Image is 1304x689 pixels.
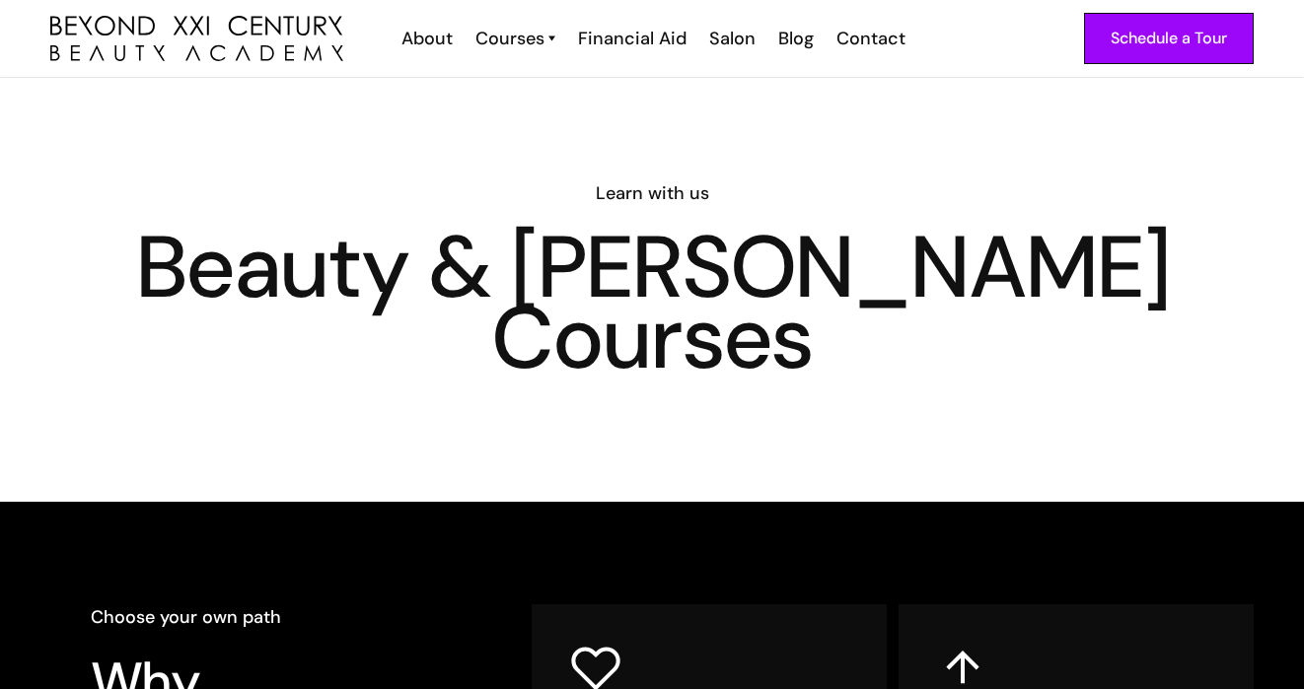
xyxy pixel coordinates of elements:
h6: Choose your own path [91,604,475,630]
div: Contact [836,26,906,51]
a: Blog [765,26,824,51]
a: Schedule a Tour [1084,13,1254,64]
div: Salon [709,26,756,51]
a: Contact [824,26,915,51]
div: About [401,26,453,51]
img: beyond 21st century beauty academy logo [50,16,343,62]
div: Blog [778,26,814,51]
a: home [50,16,343,62]
div: Courses [475,26,544,51]
h1: Beauty & [PERSON_NAME] Courses [50,232,1254,374]
a: About [389,26,463,51]
a: Courses [475,26,555,51]
a: Salon [696,26,765,51]
a: Financial Aid [565,26,696,51]
div: Financial Aid [578,26,687,51]
h6: Learn with us [50,180,1254,206]
div: Schedule a Tour [1111,26,1227,51]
